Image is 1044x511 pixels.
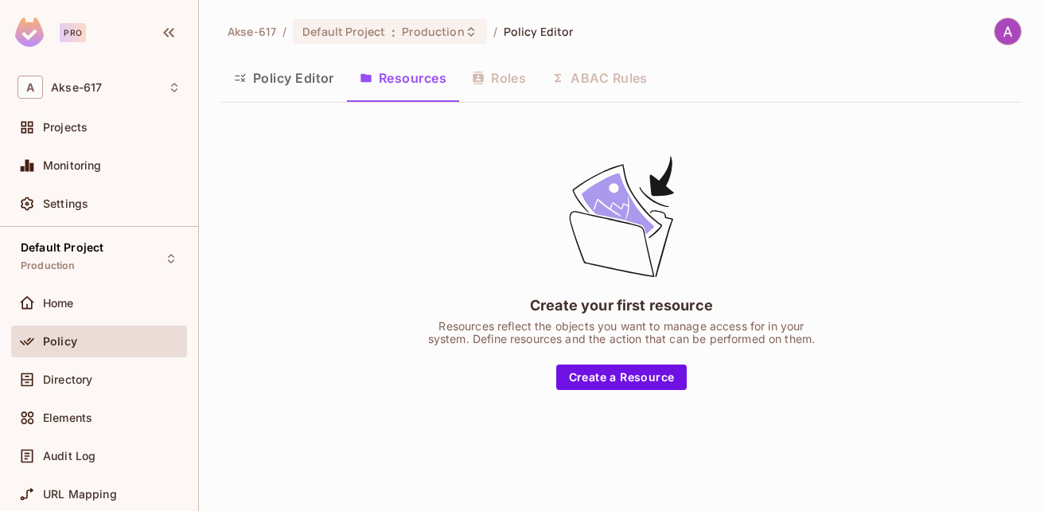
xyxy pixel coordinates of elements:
span: Settings [43,197,88,210]
span: Workspace: Akse-617 [51,81,102,94]
span: A [18,76,43,99]
span: Audit Log [43,450,95,462]
div: Create your first resource [530,295,713,315]
button: Resources [347,58,459,98]
div: Resources reflect the objects you want to manage access for in your system. Define resources and ... [423,320,820,345]
li: / [282,24,286,39]
span: Projects [43,121,88,134]
span: the active workspace [228,24,276,39]
li: / [493,24,497,39]
span: : [391,25,396,38]
span: Policy [43,335,77,348]
span: Policy Editor [504,24,574,39]
span: Home [43,297,74,310]
span: Elements [43,412,92,424]
span: URL Mapping [43,488,117,501]
img: Akse Furqan [995,18,1021,45]
span: Production [21,259,76,272]
span: Directory [43,373,92,386]
img: SReyMgAAAABJRU5ErkJggg== [15,18,44,47]
span: Default Project [302,24,385,39]
span: Production [402,24,464,39]
div: Pro [60,23,86,42]
button: Create a Resource [556,365,688,390]
span: Monitoring [43,159,102,172]
span: Default Project [21,241,103,254]
button: Policy Editor [221,58,347,98]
